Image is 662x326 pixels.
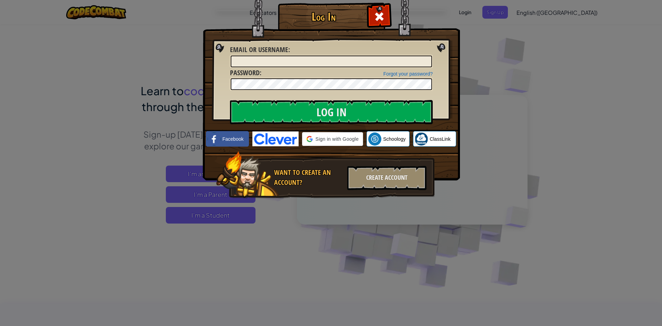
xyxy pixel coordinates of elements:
[230,45,290,55] label: :
[347,166,427,190] div: Create Account
[230,45,288,54] span: Email or Username
[383,71,433,77] a: Forgot your password?
[230,68,261,78] label: :
[274,168,343,187] div: Want to create an account?
[315,136,359,142] span: Sign in with Google
[222,136,243,142] span: Facebook
[252,131,299,146] img: clever-logo-blue.png
[208,132,221,146] img: facebook_small.png
[368,132,381,146] img: schoology.png
[383,136,405,142] span: Schoology
[280,11,368,23] h1: Log In
[230,100,433,124] input: Log In
[430,136,451,142] span: ClassLink
[415,132,428,146] img: classlink-logo-small.png
[302,132,363,146] div: Sign in with Google
[230,68,260,77] span: Password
